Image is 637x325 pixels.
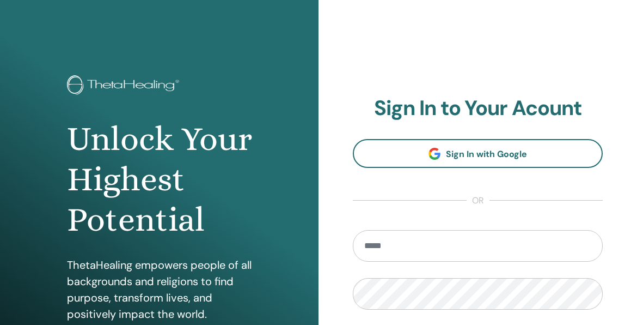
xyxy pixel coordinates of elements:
[353,96,603,121] h2: Sign In to Your Acount
[67,119,252,240] h1: Unlock Your Highest Potential
[353,139,603,168] a: Sign In with Google
[446,148,527,160] span: Sign In with Google
[67,257,252,322] p: ThetaHealing empowers people of all backgrounds and religions to find purpose, transform lives, a...
[467,194,489,207] span: or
